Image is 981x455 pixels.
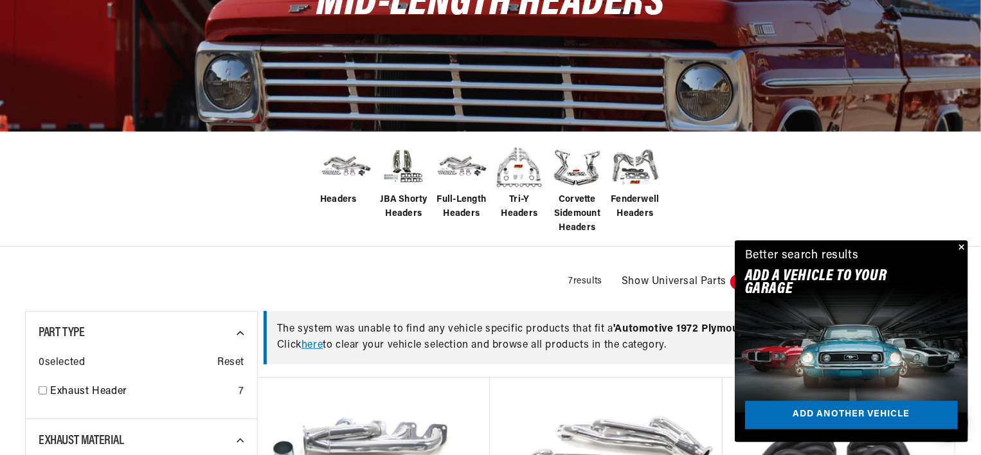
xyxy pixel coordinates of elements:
[320,193,357,207] span: Headers
[494,141,545,222] a: Tri-Y Headers Tri-Y Headers
[50,384,233,400] a: Exhaust Header
[745,247,859,265] div: Better search results
[494,193,545,222] span: Tri-Y Headers
[552,141,603,236] a: Corvette Sidemount Headers Corvette Sidemount Headers
[436,141,487,222] a: Full-Length Headers Full-Length Headers
[568,276,602,286] span: 7 results
[622,274,726,290] span: Show Universal Parts
[609,141,661,193] img: Fenderwell Headers
[613,324,891,334] span: ' Automotive 1972 Plymouth Road Runner 400cid / 6.6L '.
[378,141,429,222] a: JBA Shorty Headers JBA Shorty Headers
[745,401,958,430] a: Add another vehicle
[552,141,603,193] img: Corvette Sidemount Headers
[39,326,84,339] span: Part Type
[436,193,487,222] span: Full-Length Headers
[320,141,372,207] a: Headers Headers
[378,145,429,188] img: JBA Shorty Headers
[39,355,85,371] span: 0 selected
[378,193,429,222] span: JBA Shorty Headers
[39,434,124,447] span: Exhaust Material
[320,147,372,187] img: Headers
[239,384,244,400] div: 7
[745,270,926,296] h2: Add A VEHICLE to your garage
[953,240,968,256] button: Close
[609,141,661,222] a: Fenderwell Headers Fenderwell Headers
[217,355,244,371] span: Reset
[264,311,942,364] div: The system was unable to find any vehicle specific products that fit a Click to clear your vehicl...
[494,141,545,193] img: Tri-Y Headers
[552,193,603,236] span: Corvette Sidemount Headers
[436,147,487,187] img: Full-Length Headers
[609,193,661,222] span: Fenderwell Headers
[301,340,323,350] a: here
